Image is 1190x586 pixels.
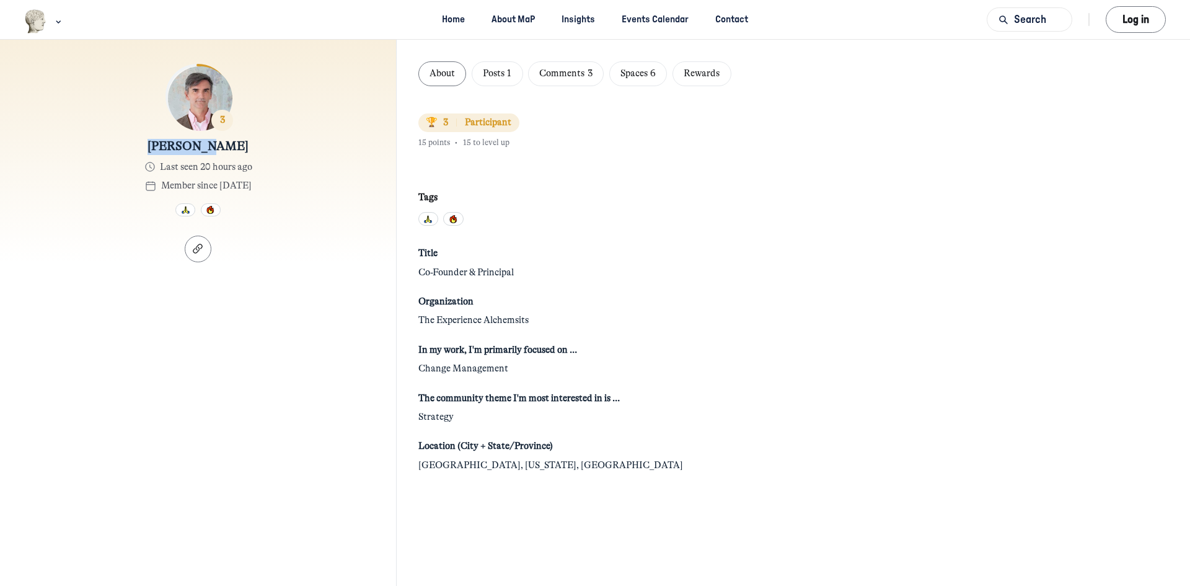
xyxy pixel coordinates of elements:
span: 6 [650,68,656,79]
img: Museums as Progress logo [24,9,47,33]
span: Rewards [684,68,720,79]
span: Organization [418,295,474,309]
span: 3 [426,116,448,130]
button: Search [987,7,1072,32]
a: Events Calendar [611,8,700,31]
span: Title [418,247,438,260]
span: The Experience Alchemsits [418,314,529,327]
span: Co-Founder & Principal [418,266,514,280]
span: Posts [483,68,511,79]
span: Change Management [418,362,508,376]
a: Insights [551,8,606,31]
span: About [430,68,455,79]
span: • [455,137,457,148]
span: 🏆 [426,117,438,128]
span: Participant [465,116,511,130]
span: [PERSON_NAME] [148,139,249,155]
button: Rewards [672,61,731,87]
span: Member since [DATE] [161,179,252,193]
button: Museums as Progress logo [24,8,64,35]
a: Home [431,8,475,31]
button: Log in [1106,6,1166,33]
span: 15 to level up [463,137,509,148]
button: Posts1 [472,61,523,87]
span: The community theme I'm most interested in is … [418,392,620,406]
span: In my work, I'm primarily focused on … [418,344,577,357]
span: Strategy [418,411,454,424]
button: Copy link to profile [185,236,212,262]
button: Spaces6 [609,61,668,87]
span: Comments [539,68,592,79]
a: About MaP [481,8,546,31]
span: 1 [507,68,511,79]
a: Contact [705,8,759,31]
span: Last seen 20 hours ago [160,161,252,174]
span: 15 points [418,137,450,148]
button: About [418,61,467,87]
span: Spaces [620,68,656,79]
span: [GEOGRAPHIC_DATA], [US_STATE], [GEOGRAPHIC_DATA] [418,459,683,473]
div: Tags [418,191,1169,205]
span: 3 [220,114,225,125]
span: 3 [588,68,593,79]
span: Location (City + State/Province) [418,440,553,453]
button: Comments3 [528,61,604,87]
